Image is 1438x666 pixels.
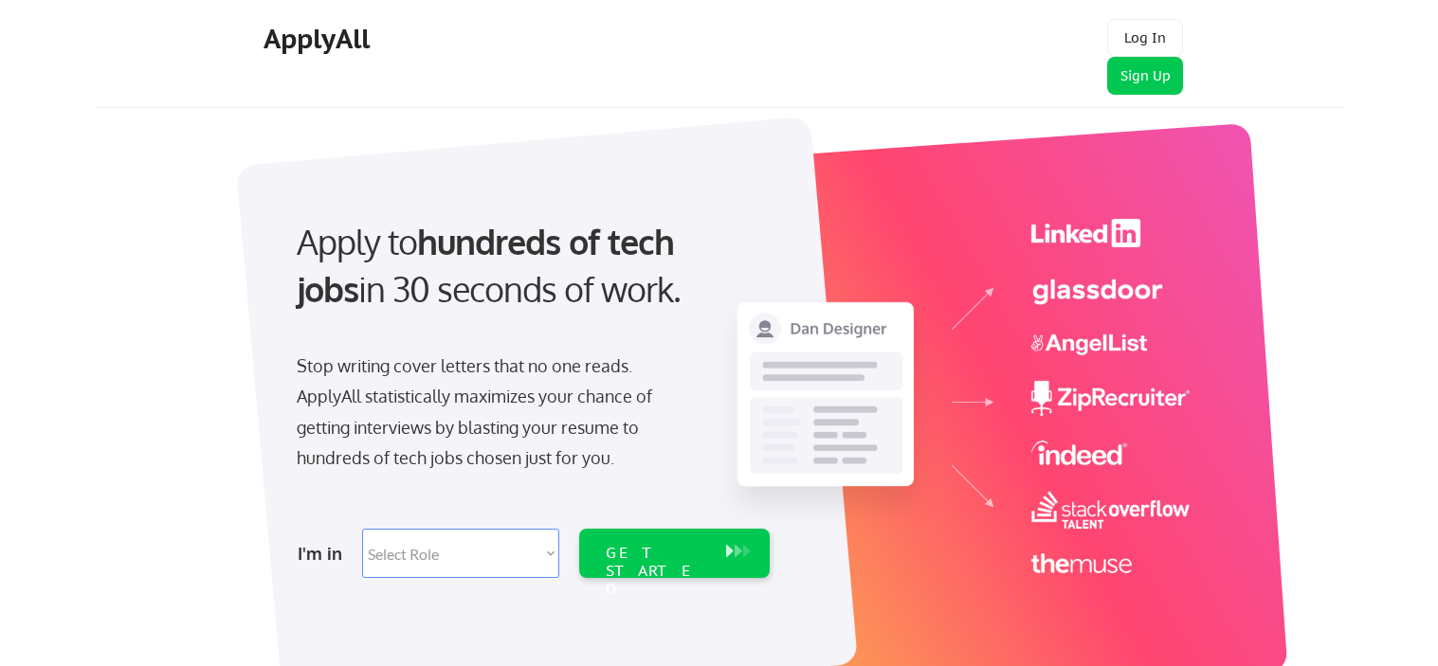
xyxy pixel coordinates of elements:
button: Sign Up [1107,57,1183,95]
div: I'm in [298,538,351,568]
div: Stop writing cover letters that no one reads. ApplyAll statistically maximizes your chance of get... [297,351,686,474]
strong: hundreds of tech jobs [297,220,683,310]
div: Apply to in 30 seconds of work. [297,218,762,314]
div: ApplyAll [264,23,375,55]
div: GET STARTED [606,544,707,599]
button: Log In [1107,19,1183,57]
